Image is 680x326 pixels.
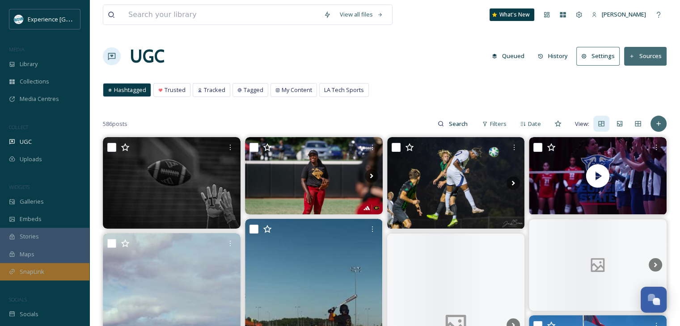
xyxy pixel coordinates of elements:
a: Settings [576,47,624,65]
span: Galleries [20,197,44,206]
button: Settings [576,47,620,65]
img: Sept. 28 — Georgia Southern upsets #4 Marshall in a stunning matchup. #ncaa #ncaasoccer #soccer #... [387,137,525,229]
span: SOCIALS [9,296,27,303]
button: Queued [487,47,529,65]
span: Date [528,120,541,128]
a: [PERSON_NAME] [587,6,650,23]
span: COLLECT [9,124,28,130]
span: Stories [20,232,39,241]
span: LA Tech Sports [324,86,364,94]
span: Maps [20,250,34,259]
a: History [533,47,577,65]
span: Hashtagged [114,86,146,94]
a: Queued [487,47,533,65]
span: Trusted [165,86,186,94]
span: 586 posts [103,120,127,128]
span: MEDIA [9,46,25,53]
img: For the (g)love of the game #FS3Photos ✖️ #BarkLouder [103,137,241,229]
span: Media Centres [20,95,59,103]
span: Tracked [204,86,225,94]
span: My Content [282,86,312,94]
span: Socials [20,310,38,318]
span: View: [575,120,589,128]
span: UGC [20,138,32,146]
a: What's New [490,8,534,21]
span: [PERSON_NAME] [602,10,646,18]
img: 24IZHUKKFBA4HCESFN4PRDEIEY.avif [14,15,23,24]
span: Experience [GEOGRAPHIC_DATA] [28,15,116,23]
input: Search [444,115,473,133]
input: Search your library [124,5,319,25]
button: Open Chat [641,287,667,313]
span: Embeds [20,215,42,223]
a: UGC [130,43,165,70]
img: thumbnail [529,137,667,214]
span: Uploads [20,155,42,163]
img: 𝐒𝐜𝐫𝐢𝐦𝐦𝐚𝐠𝐞 𝐕𝐢𝐛𝐞𝐬! #GramFam | #thisistheg🐯🥎 [245,137,383,214]
span: Library [20,60,38,68]
span: SnapLink [20,267,44,276]
span: Tagged [244,86,263,94]
span: Filters [490,120,507,128]
a: View all files [335,6,388,23]
button: Sources [624,47,667,65]
video: Region play has started! What home game will you attend this season? Come support your gsu_courtv... [529,137,667,214]
span: Collections [20,77,49,86]
span: WIDGETS [9,184,30,190]
button: History [533,47,572,65]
